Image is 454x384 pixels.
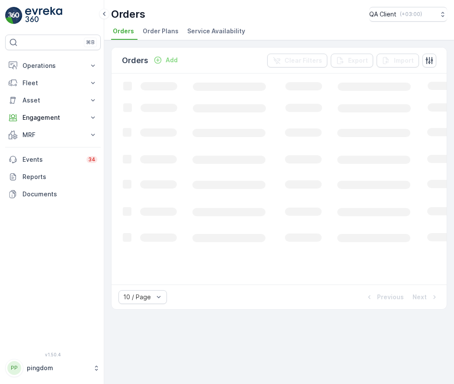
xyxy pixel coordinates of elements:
[400,11,422,18] p: ( +03:00 )
[113,27,134,35] span: Orders
[187,27,245,35] span: Service Availability
[22,96,83,105] p: Asset
[267,54,327,67] button: Clear Filters
[5,74,101,92] button: Fleet
[5,126,101,144] button: MRF
[5,109,101,126] button: Engagement
[88,156,96,163] p: 34
[348,56,368,65] p: Export
[369,10,396,19] p: QA Client
[5,186,101,203] a: Documents
[86,39,95,46] p: ⌘B
[331,54,373,67] button: Export
[22,190,97,198] p: Documents
[7,361,21,375] div: PP
[377,54,419,67] button: Import
[5,57,101,74] button: Operations
[25,7,62,24] img: logo_light-DOdMpM7g.png
[27,364,89,372] p: pingdom
[22,131,83,139] p: MRF
[122,54,148,67] p: Orders
[150,55,181,65] button: Add
[22,79,83,87] p: Fleet
[412,292,440,302] button: Next
[364,292,405,302] button: Previous
[166,56,178,64] p: Add
[5,7,22,24] img: logo
[22,155,81,164] p: Events
[369,7,447,22] button: QA Client(+03:00)
[143,27,179,35] span: Order Plans
[394,56,414,65] p: Import
[22,61,83,70] p: Operations
[111,7,145,21] p: Orders
[5,92,101,109] button: Asset
[5,168,101,186] a: Reports
[412,293,427,301] p: Next
[22,173,97,181] p: Reports
[377,293,404,301] p: Previous
[22,113,83,122] p: Engagement
[5,151,101,168] a: Events34
[285,56,322,65] p: Clear Filters
[5,359,101,377] button: PPpingdom
[5,352,101,357] span: v 1.50.4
